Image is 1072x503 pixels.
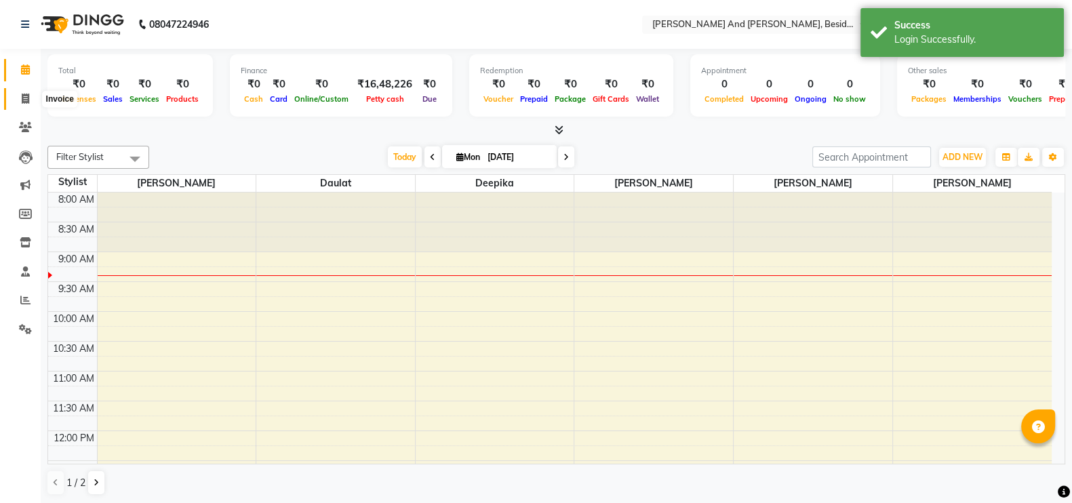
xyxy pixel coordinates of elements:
div: 11:30 AM [50,401,97,416]
div: Invoice [43,92,77,108]
span: [PERSON_NAME] [734,175,892,192]
div: 8:00 AM [56,193,97,207]
div: 11:00 AM [50,371,97,386]
div: ₹0 [589,77,633,92]
button: ADD NEW [939,148,986,167]
span: Memberships [950,94,1005,104]
div: Stylist [48,175,97,189]
span: Mon [453,152,483,162]
span: Ongoing [791,94,830,104]
b: 08047224946 [149,5,209,43]
div: ₹0 [100,77,126,92]
div: 0 [701,77,747,92]
span: Upcoming [747,94,791,104]
span: Voucher [480,94,517,104]
div: 0 [830,77,869,92]
div: 8:30 AM [56,222,97,237]
span: Filter Stylist [56,151,104,162]
div: 12:00 PM [51,431,97,445]
span: 1 / 2 [66,476,85,490]
div: ₹0 [291,77,352,92]
span: Prepaid [517,94,551,104]
input: Search Appointment [812,146,931,167]
div: Appointment [701,65,869,77]
span: Sales [100,94,126,104]
div: ₹0 [126,77,163,92]
span: Packages [908,94,950,104]
span: [PERSON_NAME] [893,175,1052,192]
div: Finance [241,65,441,77]
span: No show [830,94,869,104]
span: [PERSON_NAME] [574,175,733,192]
div: ₹0 [241,77,266,92]
div: ₹0 [633,77,662,92]
span: Services [126,94,163,104]
div: ₹0 [517,77,551,92]
span: Cash [241,94,266,104]
span: ADD NEW [942,152,982,162]
img: logo [35,5,127,43]
div: 9:30 AM [56,282,97,296]
div: ₹0 [908,77,950,92]
span: Daulat [256,175,415,192]
span: Package [551,94,589,104]
span: Gift Cards [589,94,633,104]
span: Deepika [416,175,574,192]
span: Vouchers [1005,94,1046,104]
span: Today [388,146,422,167]
span: Online/Custom [291,94,352,104]
div: ₹0 [266,77,291,92]
div: ₹0 [58,77,100,92]
span: [PERSON_NAME] [98,175,256,192]
span: Petty cash [363,94,408,104]
div: ₹0 [418,77,441,92]
div: Login Successfully. [894,33,1054,47]
div: 0 [791,77,830,92]
div: Total [58,65,202,77]
input: 2025-09-01 [483,147,551,167]
span: Due [419,94,440,104]
span: Products [163,94,202,104]
div: ₹0 [551,77,589,92]
div: 10:00 AM [50,312,97,326]
div: 10:30 AM [50,342,97,356]
span: Completed [701,94,747,104]
div: 0 [747,77,791,92]
div: ₹0 [950,77,1005,92]
div: ₹0 [480,77,517,92]
div: 12:30 PM [51,461,97,475]
div: ₹16,48,226 [352,77,418,92]
div: Success [894,18,1054,33]
div: ₹0 [1005,77,1046,92]
span: Card [266,94,291,104]
span: Wallet [633,94,662,104]
div: 9:00 AM [56,252,97,266]
div: Redemption [480,65,662,77]
div: ₹0 [163,77,202,92]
